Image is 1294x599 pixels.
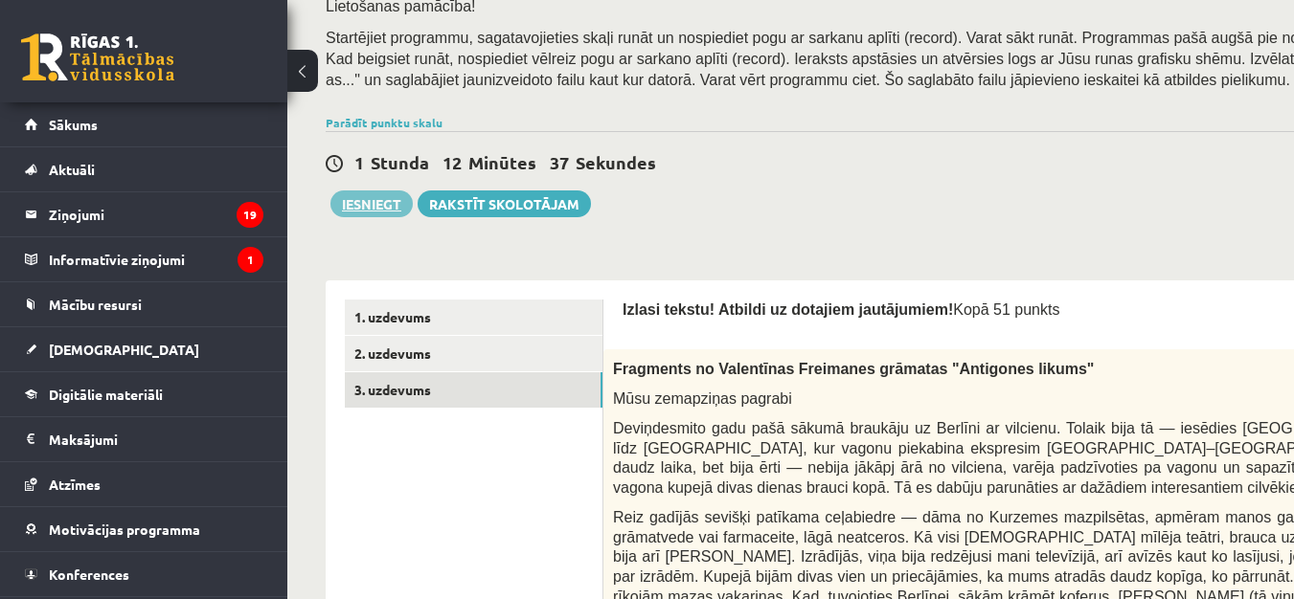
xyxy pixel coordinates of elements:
span: 12 [443,151,462,173]
span: Sekundes [576,151,656,173]
body: Editor, wiswyg-editor-user-answer-47433798494380 [19,19,987,39]
span: Digitālie materiāli [49,386,163,403]
a: Ziņojumi19 [25,192,263,236]
a: Informatīvie ziņojumi1 [25,237,263,281]
span: Sākums [49,116,98,133]
span: Stunda [371,151,429,173]
span: [DEMOGRAPHIC_DATA] [49,341,199,358]
legend: Maksājumi [49,417,263,461]
a: Maksājumi [25,417,263,461]
i: 1 [238,247,263,273]
a: Rakstīt skolotājam [418,190,591,217]
a: Konferences [25,552,263,596]
body: Editor, wiswyg-editor-user-answer-47433798366180 [19,19,987,39]
a: 3. uzdevums [345,372,602,408]
i: 19 [237,202,263,228]
span: 37 [550,151,569,173]
legend: Ziņojumi [49,192,263,236]
span: Konferences [49,566,129,583]
span: Aktuāli [49,161,95,178]
a: Motivācijas programma [25,507,263,551]
a: Mācību resursi [25,282,263,326]
body: Editor, wiswyg-editor-user-answer-47433738963120 [19,19,987,39]
span: Mācību resursi [49,296,142,313]
span: Minūtes [468,151,536,173]
span: Izlasi tekstu! Atbildi uz dotajiem jautājumiem! [623,301,953,318]
body: Editor, wiswyg-editor-user-answer-47433748275220 [19,19,987,39]
a: Parādīt punktu skalu [326,115,443,130]
a: [DEMOGRAPHIC_DATA] [25,327,263,371]
a: 2. uzdevums [345,336,602,371]
a: Rīgas 1. Tālmācības vidusskola [21,33,174,81]
span: Motivācijas programma [49,521,200,538]
span: 1 [354,151,364,173]
a: Aktuāli [25,147,263,191]
span: Kopā 51 punkts [953,301,1059,318]
button: Iesniegt [330,190,413,217]
span: Fragments no Valentīnas Freimanes grāmatas "Antigones likums" [613,361,1094,377]
span: Atzīmes [49,476,101,493]
body: Editor, wiswyg-editor-user-answer-47433788378680 [19,19,987,39]
a: Sākums [25,102,263,146]
a: 1. uzdevums [345,299,602,335]
a: Atzīmes [25,462,263,506]
body: Editor, wiswyg-editor-user-answer-47433798258300 [19,19,987,39]
legend: Informatīvie ziņojumi [49,237,263,281]
span: Mūsu zemapziņas pagrabi [613,390,792,407]
a: Digitālie materiāli [25,372,263,416]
